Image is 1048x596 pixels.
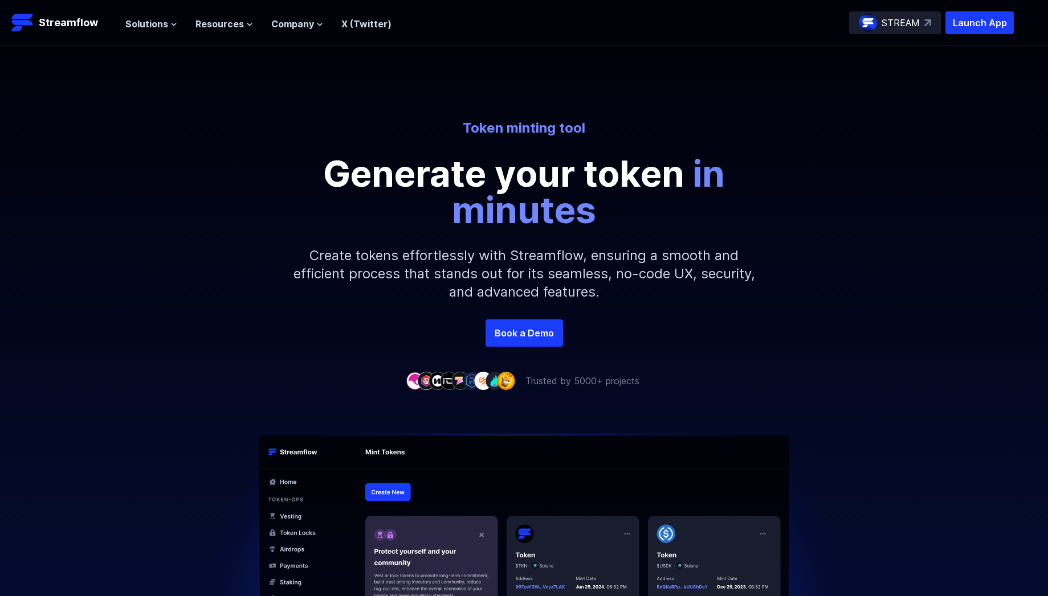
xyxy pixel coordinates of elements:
[497,372,515,389] img: company-9
[125,17,177,31] button: Solutions
[271,17,323,31] button: Company
[195,17,253,31] button: Resources
[859,14,877,32] img: streamflow-logo-circle.png
[417,372,435,389] img: company-2
[486,319,563,347] a: Book a Demo
[849,11,941,34] a: STREAM
[11,11,114,34] a: Streamflow
[882,16,920,30] p: STREAM
[474,372,492,389] img: company-7
[486,372,504,389] img: company-8
[271,17,314,31] span: Company
[195,17,244,31] span: Resources
[440,372,458,389] img: company-4
[463,372,481,389] img: company-6
[525,374,639,388] p: Trusted by 5000+ projects
[279,228,769,319] p: Create tokens effortlessly with Streamflow, ensuring a smooth and efficient process that stands o...
[406,372,424,389] img: company-1
[945,11,1014,34] button: Launch App
[11,11,34,34] img: Streamflow Logo
[451,372,470,389] img: company-5
[268,155,781,228] p: Generate your token
[125,17,168,31] span: Solutions
[39,15,98,31] p: Streamflow
[209,119,840,137] p: Token minting tool
[429,372,447,389] img: company-3
[452,151,725,232] span: in minutes
[341,18,392,30] a: X (Twitter)
[924,19,931,26] img: top-right-arrow.svg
